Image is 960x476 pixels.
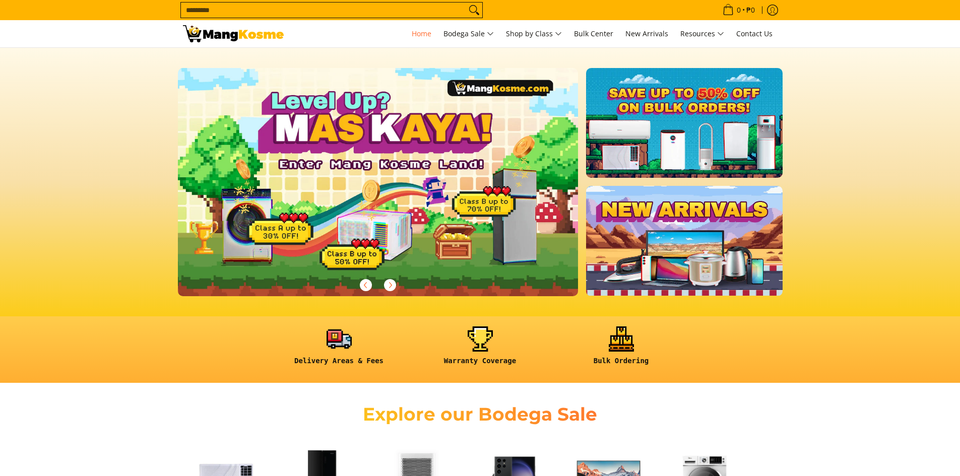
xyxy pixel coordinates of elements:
[720,5,758,16] span: •
[407,20,436,47] a: Home
[438,20,499,47] a: Bodega Sale
[334,403,626,426] h2: Explore our Bodega Sale
[443,28,494,40] span: Bodega Sale
[620,20,673,47] a: New Arrivals
[294,20,778,47] nav: Main Menu
[379,274,401,296] button: Next
[412,29,431,38] span: Home
[569,20,618,47] a: Bulk Center
[735,7,742,14] span: 0
[506,28,562,40] span: Shop by Class
[736,29,773,38] span: Contact Us
[556,326,687,373] a: <h6><strong>Bulk Ordering</strong></h6>
[574,29,613,38] span: Bulk Center
[625,29,668,38] span: New Arrivals
[466,3,482,18] button: Search
[355,274,377,296] button: Previous
[178,68,579,296] img: Gaming desktop banner
[680,28,724,40] span: Resources
[745,7,756,14] span: ₱0
[675,20,729,47] a: Resources
[183,25,284,42] img: Mang Kosme: Your Home Appliances Warehouse Sale Partner!
[415,326,546,373] a: <h6><strong>Warranty Coverage</strong></h6>
[731,20,778,47] a: Contact Us
[274,326,405,373] a: <h6><strong>Delivery Areas & Fees</strong></h6>
[501,20,567,47] a: Shop by Class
